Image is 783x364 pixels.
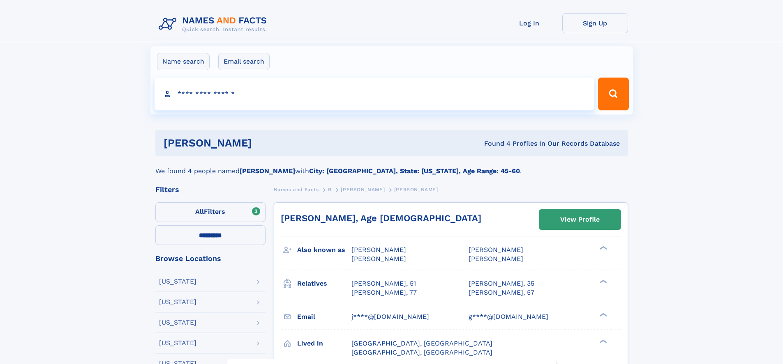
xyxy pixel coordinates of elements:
[469,246,523,254] span: [PERSON_NAME]
[297,277,351,291] h3: Relatives
[164,138,368,148] h1: [PERSON_NAME]
[159,278,196,285] div: [US_STATE]
[394,187,438,192] span: [PERSON_NAME]
[368,139,620,148] div: Found 4 Profiles In Our Records Database
[159,319,196,326] div: [US_STATE]
[281,213,481,223] a: [PERSON_NAME], Age [DEMOGRAPHIC_DATA]
[195,208,204,215] span: All
[598,312,607,317] div: ❯
[155,78,595,110] input: search input
[341,187,385,192] span: [PERSON_NAME]
[469,288,534,297] a: [PERSON_NAME], 57
[351,288,417,297] a: [PERSON_NAME], 77
[218,53,270,70] label: Email search
[598,279,607,284] div: ❯
[159,340,196,346] div: [US_STATE]
[351,279,416,288] a: [PERSON_NAME], 51
[159,299,196,305] div: [US_STATE]
[598,245,607,251] div: ❯
[560,210,600,229] div: View Profile
[155,13,274,35] img: Logo Names and Facts
[240,167,295,175] b: [PERSON_NAME]
[297,310,351,324] h3: Email
[328,187,332,192] span: R
[157,53,210,70] label: Name search
[309,167,520,175] b: City: [GEOGRAPHIC_DATA], State: [US_STATE], Age Range: 45-60
[351,339,492,347] span: [GEOGRAPHIC_DATA], [GEOGRAPHIC_DATA]
[155,186,266,193] div: Filters
[562,13,628,33] a: Sign Up
[155,202,266,222] label: Filters
[598,78,628,110] button: Search Button
[351,246,406,254] span: [PERSON_NAME]
[341,184,385,195] a: [PERSON_NAME]
[328,184,332,195] a: R
[155,255,266,262] div: Browse Locations
[539,210,621,229] a: View Profile
[155,156,628,176] div: We found 4 people named with .
[351,255,406,263] span: [PERSON_NAME]
[598,339,607,344] div: ❯
[274,184,319,195] a: Names and Facts
[469,255,523,263] span: [PERSON_NAME]
[469,279,534,288] a: [PERSON_NAME], 35
[351,348,492,356] span: [GEOGRAPHIC_DATA], [GEOGRAPHIC_DATA]
[297,243,351,257] h3: Also known as
[297,337,351,350] h3: Lived in
[497,13,562,33] a: Log In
